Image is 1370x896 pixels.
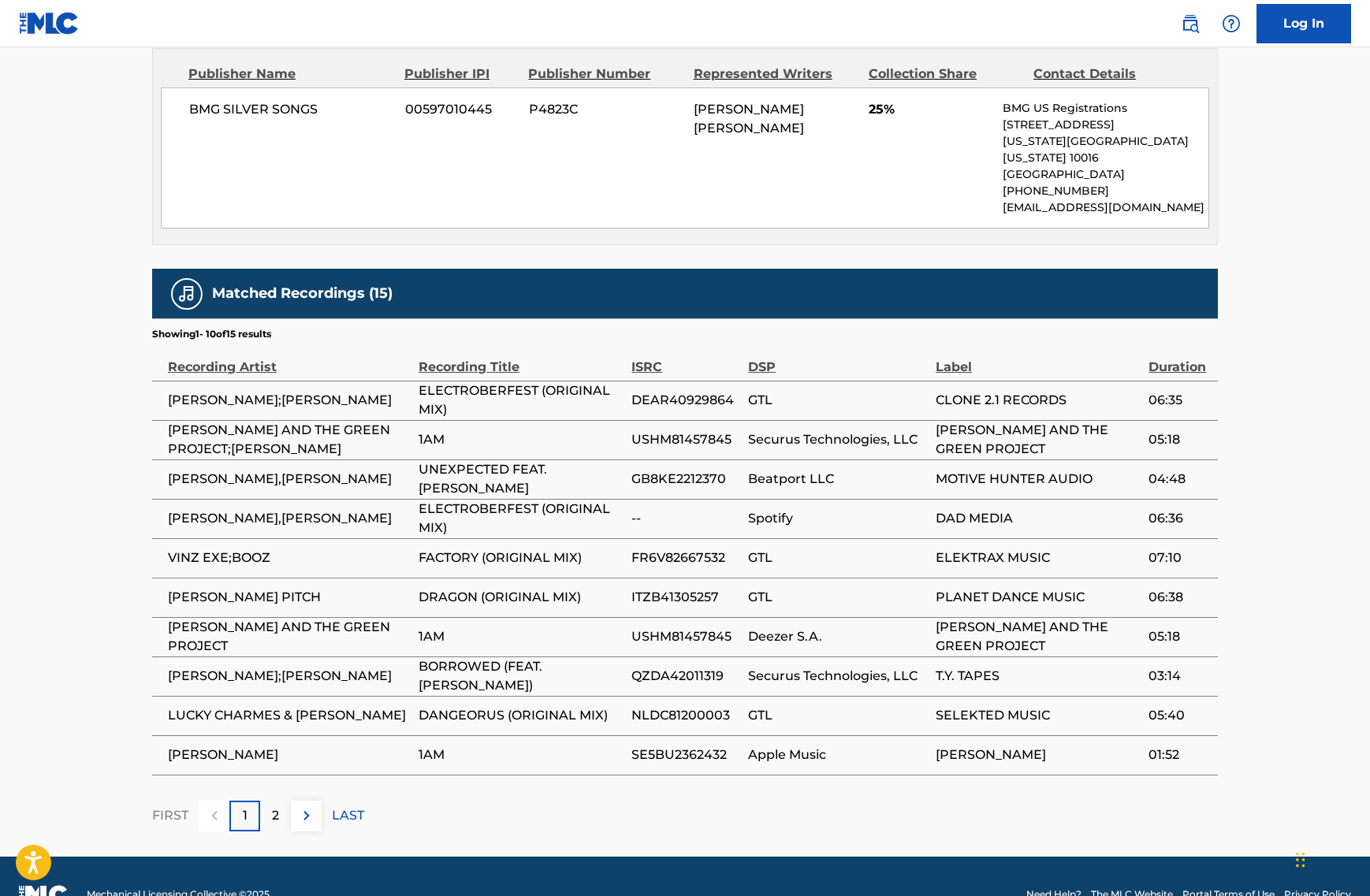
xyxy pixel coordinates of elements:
p: BMG US Registrations [1003,100,1208,117]
p: LAST [332,806,364,825]
div: Label [936,341,1141,377]
span: QZDA42011319 [631,667,740,686]
span: DANGEORUS (ORIGINAL MIX) [419,706,624,725]
span: 06:36 [1148,509,1210,528]
p: [PHONE_NUMBER] [1003,183,1208,199]
div: Represented Writers [694,65,857,84]
span: Securus Technologies, LLC [748,667,928,686]
span: UNEXPECTED FEAT. [PERSON_NAME] [419,460,624,498]
p: 2 [272,806,279,825]
span: ITZB41305257 [631,588,740,607]
div: ISRC [631,341,740,377]
span: USHM81457845 [631,627,740,646]
span: T.Y. TAPES [936,667,1141,686]
iframe: Chat Widget [1291,820,1370,896]
p: [STREET_ADDRESS] [1003,117,1208,133]
span: BORROWED (FEAT. [PERSON_NAME]) [419,657,624,695]
div: Publisher Name [188,65,393,84]
span: Apple Music [748,745,928,764]
span: [PERSON_NAME] AND THE GREEN PROJECT [168,618,411,656]
a: Log In [1256,4,1351,43]
span: 05:40 [1148,706,1210,725]
span: -- [631,509,740,528]
span: GTL [748,706,928,725]
p: Showing 1 - 10 of 15 results [152,327,271,341]
div: Duration [1148,341,1210,377]
span: FACTORY (ORIGINAL MIX) [419,548,624,567]
span: 06:35 [1148,391,1210,410]
div: DSP [748,341,928,377]
span: ELECTROBERFEST (ORIGINAL MIX) [419,500,624,537]
p: [US_STATE][GEOGRAPHIC_DATA][US_STATE] 10016 [1003,133,1208,166]
span: USHM81457845 [631,430,740,449]
span: SE5BU2362432 [631,745,740,764]
span: 1AM [419,745,624,764]
h5: Matched Recordings (15) [212,284,393,303]
span: Beatport LLC [748,470,928,489]
span: GTL [748,548,928,567]
p: [EMAIL_ADDRESS][DOMAIN_NAME] [1003,199,1208,216]
span: MOTIVE HUNTER AUDIO [936,470,1141,489]
span: DAD MEDIA [936,509,1141,528]
img: MLC Logo [19,12,80,35]
span: Deezer S.A. [748,627,928,646]
span: [PERSON_NAME];[PERSON_NAME] [168,391,411,410]
span: [PERSON_NAME] [168,745,411,764]
span: Securus Technologies, LLC [748,430,928,449]
span: 07:10 [1148,548,1210,567]
span: 00597010445 [405,100,517,119]
span: 01:52 [1148,745,1210,764]
span: GB8KE2212370 [631,470,740,489]
span: 1AM [419,627,624,646]
span: [PERSON_NAME] AND THE GREEN PROJECT [936,421,1141,459]
div: Contact Details [1033,65,1186,84]
div: Publisher IPI [404,65,516,84]
a: Public Search [1175,8,1206,39]
span: NLDC81200003 [631,706,740,725]
div: Publisher Number [528,65,681,84]
span: [PERSON_NAME] AND THE GREEN PROJECT [936,618,1141,656]
span: BMG SILVER SONGS [189,100,393,119]
span: [PERSON_NAME],[PERSON_NAME] [168,470,411,489]
span: ELEKTRAX MUSIC [936,548,1141,567]
span: VINZ EXE;BOOZ [168,548,411,567]
img: search [1181,14,1200,33]
span: 25% [869,100,991,119]
span: P4823C [529,100,682,119]
span: DRAGON (ORIGINAL MIX) [419,588,624,607]
div: Drag [1296,836,1305,883]
span: 05:18 [1148,627,1210,646]
span: FR6V82667532 [631,548,740,567]
span: PLANET DANCE MUSIC [936,588,1141,607]
p: [GEOGRAPHIC_DATA] [1003,166,1208,183]
span: GTL [748,391,928,410]
span: DEAR40929864 [631,391,740,410]
span: [PERSON_NAME] PITCH [168,588,411,607]
span: [PERSON_NAME] [PERSON_NAME] [694,102,804,136]
p: 1 [243,806,248,825]
span: [PERSON_NAME];[PERSON_NAME] [168,667,411,686]
img: right [297,806,316,825]
span: [PERSON_NAME] [936,745,1141,764]
span: 06:38 [1148,588,1210,607]
span: 04:48 [1148,470,1210,489]
span: ELECTROBERFEST (ORIGINAL MIX) [419,381,624,419]
span: [PERSON_NAME],[PERSON_NAME] [168,509,411,528]
span: GTL [748,588,928,607]
div: Recording Artist [168,341,411,377]
span: [PERSON_NAME] AND THE GREEN PROJECT;[PERSON_NAME] [168,421,411,459]
span: 03:14 [1148,667,1210,686]
img: Matched Recordings [177,284,196,303]
div: Help [1216,8,1247,39]
span: CLONE 2.1 RECORDS [936,391,1141,410]
img: help [1222,14,1241,33]
span: 05:18 [1148,430,1210,449]
p: FIRST [152,806,188,825]
span: 1AM [419,430,624,449]
span: Spotify [748,509,928,528]
span: SELEKTED MUSIC [936,706,1141,725]
div: Recording Title [419,341,624,377]
div: Collection Share [869,65,1022,84]
span: LUCKY CHARMES & [PERSON_NAME] [168,706,411,725]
